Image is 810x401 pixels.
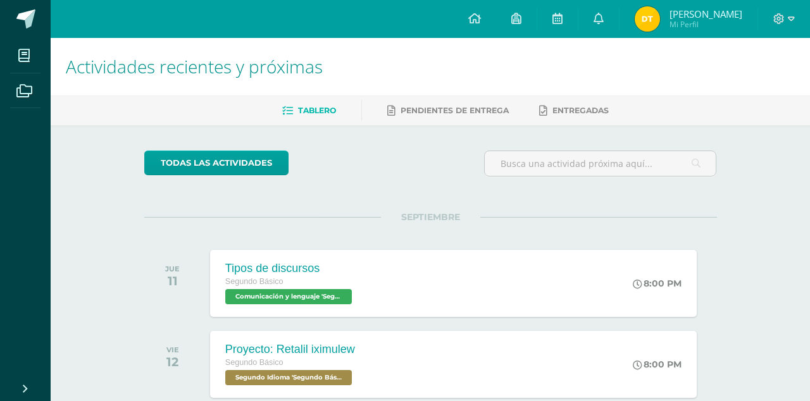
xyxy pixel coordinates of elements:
span: Entregadas [552,106,609,115]
span: Segundo Idioma 'Segundo Básico A' [225,370,352,385]
div: 8:00 PM [633,278,682,289]
div: 11 [165,273,180,288]
div: VIE [166,345,179,354]
span: [PERSON_NAME] [670,8,742,20]
span: Segundo Básico [225,358,283,367]
span: Mi Perfil [670,19,742,30]
a: todas las Actividades [144,151,289,175]
div: JUE [165,264,180,273]
img: 0107cd85b6d3313ad2709bfafd6be1e2.png [635,6,660,32]
div: 12 [166,354,179,369]
span: Comunicación y lenguaje 'Segundo Básico A' [225,289,352,304]
div: Proyecto: Retalil iximulew [225,343,355,356]
span: SEPTIEMBRE [381,211,480,223]
a: Tablero [282,101,336,121]
span: Actividades recientes y próximas [66,54,323,78]
div: 8:00 PM [633,359,682,370]
span: Tablero [298,106,336,115]
a: Pendientes de entrega [387,101,509,121]
span: Pendientes de entrega [401,106,509,115]
a: Entregadas [539,101,609,121]
input: Busca una actividad próxima aquí... [485,151,716,176]
div: Tipos de discursos [225,262,355,275]
span: Segundo Básico [225,277,283,286]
